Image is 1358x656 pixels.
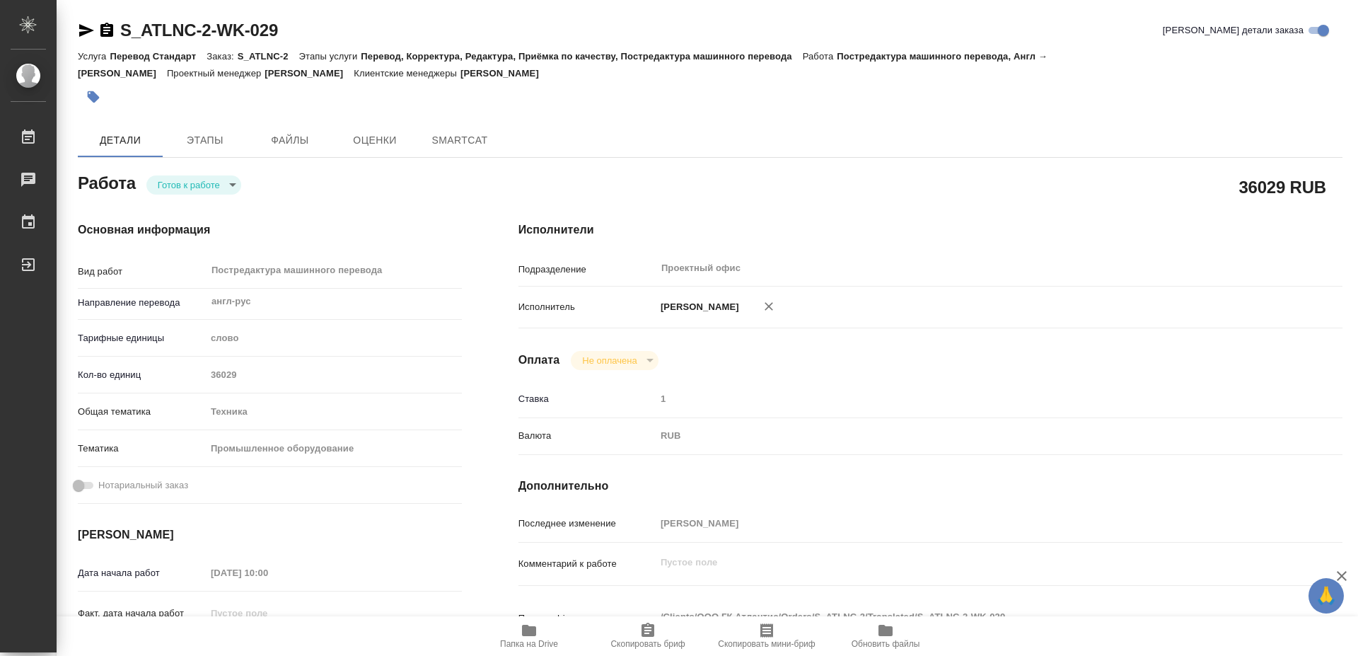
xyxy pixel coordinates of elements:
[518,263,656,277] p: Подразделение
[518,517,656,531] p: Последнее изменение
[206,437,462,461] div: Промышленное оборудование
[1238,175,1326,199] h2: 36029 RUB
[656,605,1274,629] textarea: /Clients/ООО ГК Атлантис/Orders/S_ATLNC-2/Translated/S_ATLNC-2-WK-029
[206,400,462,424] div: Техника
[470,616,588,656] button: Папка на Drive
[803,51,837,62] p: Работа
[78,606,206,621] p: Факт. дата начала работ
[78,81,109,113] button: Добавить тэг
[518,221,1342,238] h4: Исполнители
[78,331,206,345] p: Тарифные единицы
[206,326,462,350] div: слово
[518,300,656,314] p: Исполнитель
[110,51,207,62] p: Перевод Стандарт
[78,526,462,543] h4: [PERSON_NAME]
[341,132,409,149] span: Оценки
[206,603,330,623] input: Пустое поле
[78,405,206,419] p: Общая тематика
[500,639,558,649] span: Папка на Drive
[718,639,815,649] span: Скопировать мини-бриф
[238,51,299,62] p: S_ATLNC-2
[299,51,361,62] p: Этапы услуги
[588,616,707,656] button: Скопировать бриф
[153,179,224,191] button: Готов к работе
[354,68,460,79] p: Клиентские менеджеры
[826,616,945,656] button: Обновить файлы
[518,429,656,443] p: Валюта
[361,51,802,62] p: Перевод, Корректура, Редактура, Приёмка по качеству, Постредактура машинного перевода
[426,132,494,149] span: SmartCat
[86,132,154,149] span: Детали
[518,478,1342,495] h4: Дополнительно
[78,566,206,580] p: Дата начала работ
[518,392,656,406] p: Ставка
[1314,581,1338,611] span: 🙏
[518,557,656,571] p: Комментарий к работе
[78,221,462,238] h4: Основная информация
[256,132,324,149] span: Файлы
[206,364,462,385] input: Пустое поле
[753,291,784,322] button: Удалить исполнителя
[518,352,560,369] h4: Оплата
[98,22,115,39] button: Скопировать ссылку
[78,296,206,310] p: Направление перевода
[518,611,656,626] p: Путь на drive
[78,442,206,456] p: Тематика
[571,351,658,370] div: Готов к работе
[656,300,739,314] p: [PERSON_NAME]
[656,424,1274,448] div: RUB
[207,51,237,62] p: Заказ:
[1163,23,1304,38] span: [PERSON_NAME] детали заказа
[120,21,278,40] a: S_ATLNC-2-WK-029
[707,616,826,656] button: Скопировать мини-бриф
[852,639,920,649] span: Обновить файлы
[78,368,206,382] p: Кол-во единиц
[98,478,188,493] span: Нотариальный заказ
[171,132,239,149] span: Этапы
[578,355,641,367] button: Не оплачена
[167,68,265,79] p: Проектный менеджер
[1308,578,1344,614] button: 🙏
[265,68,354,79] p: [PERSON_NAME]
[206,563,330,583] input: Пустое поле
[78,22,95,39] button: Скопировать ссылку для ЯМессенджера
[146,175,241,195] div: Готов к работе
[78,265,206,279] p: Вид работ
[656,513,1274,534] input: Пустое поле
[78,169,136,195] h2: Работа
[610,639,685,649] span: Скопировать бриф
[78,51,110,62] p: Услуга
[656,389,1274,409] input: Пустое поле
[460,68,550,79] p: [PERSON_NAME]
